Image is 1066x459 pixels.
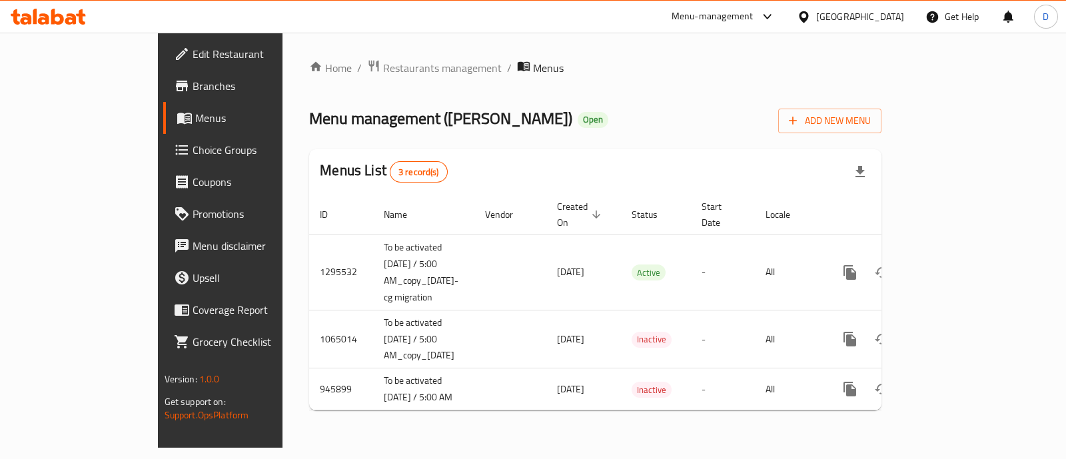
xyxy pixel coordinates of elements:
td: To be activated [DATE] / 5:00 AM_copy_[DATE]-cg migration [373,234,474,310]
span: Start Date [702,199,739,230]
td: - [691,368,755,410]
td: To be activated [DATE] / 5:00 AM_copy_[DATE] [373,310,474,368]
span: Locale [766,207,807,223]
span: Active [632,265,666,280]
button: Change Status [866,323,898,355]
li: / [507,60,512,76]
span: [DATE] [557,330,584,348]
a: Coverage Report [163,294,336,326]
button: more [834,373,866,405]
span: Menus [195,110,325,126]
a: Menu disclaimer [163,230,336,262]
span: Branches [193,78,325,94]
td: All [755,234,823,310]
div: Active [632,264,666,280]
div: Menu-management [672,9,754,25]
div: [GEOGRAPHIC_DATA] [816,9,904,24]
td: 945899 [309,368,373,410]
td: 1295532 [309,234,373,310]
span: Grocery Checklist [193,334,325,350]
span: Menu disclaimer [193,238,325,254]
td: All [755,310,823,368]
li: / [357,60,362,76]
a: Restaurants management [367,59,502,77]
a: Edit Restaurant [163,38,336,70]
div: Open [578,112,608,128]
td: - [691,234,755,310]
a: Menus [163,102,336,134]
span: Choice Groups [193,142,325,158]
nav: breadcrumb [309,59,881,77]
span: Edit Restaurant [193,46,325,62]
span: Add New Menu [789,113,871,129]
button: more [834,256,866,288]
a: Branches [163,70,336,102]
span: Menu management ( [PERSON_NAME] ) [309,103,572,133]
a: Coupons [163,166,336,198]
span: Restaurants management [383,60,502,76]
td: To be activated [DATE] / 5:00 AM [373,368,474,410]
span: Inactive [632,332,672,347]
div: Total records count [390,161,448,183]
td: 1065014 [309,310,373,368]
span: Vendor [485,207,530,223]
th: Actions [823,195,973,235]
span: D [1043,9,1049,24]
span: Version: [165,370,197,388]
button: more [834,323,866,355]
div: Inactive [632,332,672,348]
span: Get support on: [165,393,226,410]
span: Coupons [193,174,325,190]
a: Choice Groups [163,134,336,166]
td: All [755,368,823,410]
button: Change Status [866,256,898,288]
span: Upsell [193,270,325,286]
table: enhanced table [309,195,973,411]
a: Promotions [163,198,336,230]
td: - [691,310,755,368]
span: Menus [533,60,564,76]
h2: Menus List [320,161,447,183]
span: 3 record(s) [390,166,447,179]
span: 1.0.0 [199,370,220,388]
span: [DATE] [557,263,584,280]
span: Open [578,114,608,125]
div: Export file [844,156,876,188]
button: Change Status [866,373,898,405]
span: Name [384,207,424,223]
span: Promotions [193,206,325,222]
span: Inactive [632,382,672,398]
button: Add New Menu [778,109,881,133]
a: Support.OpsPlatform [165,406,249,424]
span: Status [632,207,675,223]
span: [DATE] [557,380,584,398]
a: Grocery Checklist [163,326,336,358]
span: ID [320,207,345,223]
span: Coverage Report [193,302,325,318]
span: Created On [557,199,605,230]
a: Upsell [163,262,336,294]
